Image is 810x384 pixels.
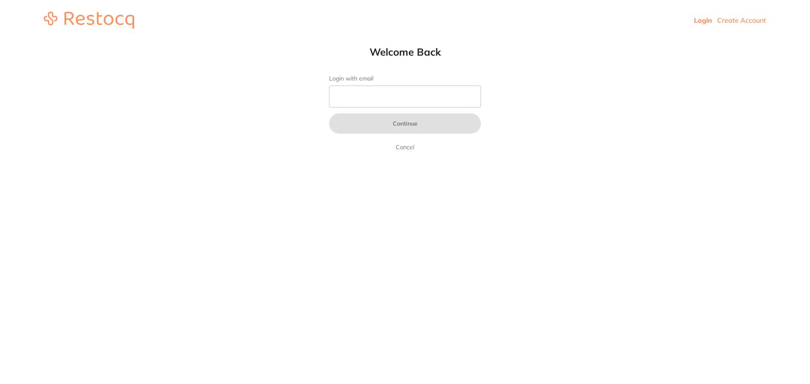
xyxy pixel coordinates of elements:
label: Login with email [329,75,481,82]
h1: Welcome Back [312,46,498,58]
img: restocq_logo.svg [44,12,134,29]
button: Continue [329,113,481,134]
a: Login [694,16,712,24]
a: Cancel [394,142,416,152]
a: Create Account [717,16,766,24]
